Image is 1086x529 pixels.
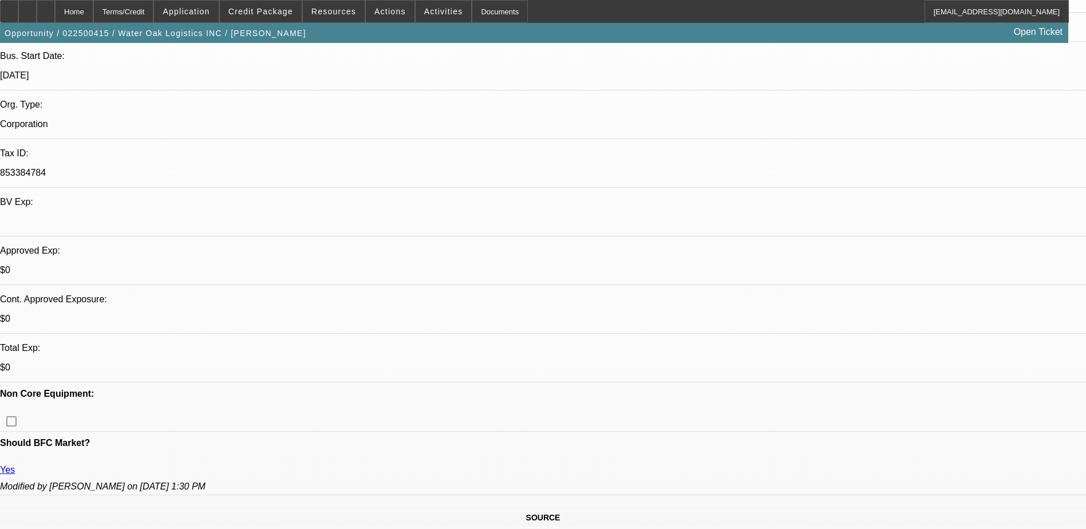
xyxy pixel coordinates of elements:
button: Actions [366,1,414,22]
span: Opportunity / 022500415 / Water Oak Logistics INC / [PERSON_NAME] [5,29,306,38]
button: Application [154,1,218,22]
a: Open Ticket [1009,22,1067,42]
span: Resources [311,7,356,16]
button: Activities [416,1,472,22]
span: Actions [374,7,406,16]
span: SOURCE [526,513,560,522]
span: Application [163,7,210,16]
button: Resources [303,1,365,22]
span: Credit Package [228,7,293,16]
span: Activities [424,7,463,16]
button: Credit Package [220,1,302,22]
